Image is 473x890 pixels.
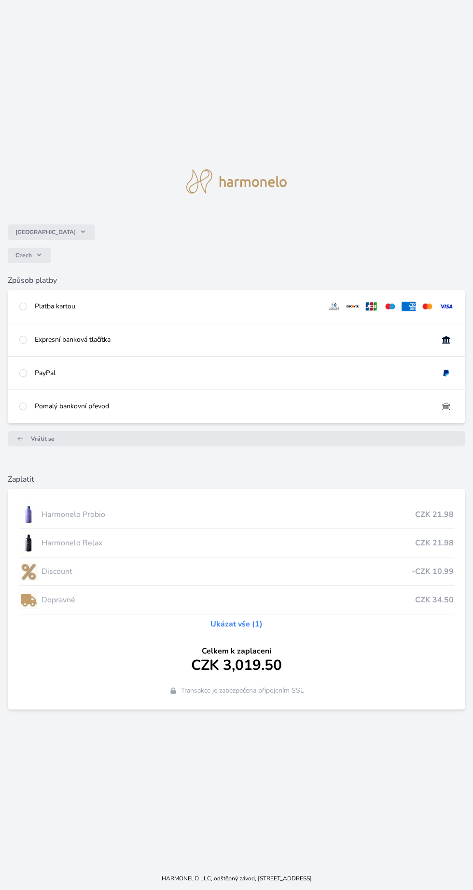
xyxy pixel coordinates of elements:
[439,335,454,345] img: onlineBanking_CZ.svg
[412,566,454,577] span: -CZK 10.99
[383,302,398,311] img: maestro.svg
[415,594,454,606] span: CZK 34.50
[439,368,454,378] img: paypal.svg
[8,248,51,263] button: Czech
[19,531,38,555] img: CLEAN_RELAX_se_stinem_x-lo.jpg
[210,618,263,630] a: Ukázat vše (1)
[35,335,431,345] div: Expresní banková tlačítka
[345,302,360,311] img: discover.svg
[364,302,379,311] img: jcb.svg
[439,402,454,411] img: bankTransfer_IBAN.svg
[19,502,38,527] img: CLEAN_PROBIO_se_stinem_x-lo.jpg
[42,566,412,577] span: Discount
[31,435,55,443] span: Vrátit se
[35,302,319,311] div: Platba kartou
[15,251,32,259] span: Czech
[327,302,342,311] img: diners.svg
[415,509,454,520] span: CZK 21.98
[420,302,435,311] img: mc.svg
[42,594,415,606] span: Dopravné
[402,302,417,311] img: amex.svg
[202,645,271,657] span: Celkem k zaplacení
[15,228,76,236] span: [GEOGRAPHIC_DATA]
[8,224,95,240] button: [GEOGRAPHIC_DATA]
[181,686,304,695] span: Transakce je zabezpečena připojením SSL
[8,431,465,446] a: Vrátit se
[35,402,431,411] div: Pomalý bankovní převod
[186,169,287,194] img: logo.svg
[191,657,282,674] span: CZK 3,019.50
[439,302,454,311] img: visa.svg
[415,537,454,549] span: CZK 21.98
[19,588,38,612] img: delivery-lo.png
[8,473,465,485] h6: Zaplatit
[35,368,431,378] div: PayPal
[42,509,415,520] span: Harmonelo Probio
[8,275,465,286] h6: Způsob platby
[19,559,38,584] img: discount-lo.png
[42,537,415,549] span: Harmonelo Relax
